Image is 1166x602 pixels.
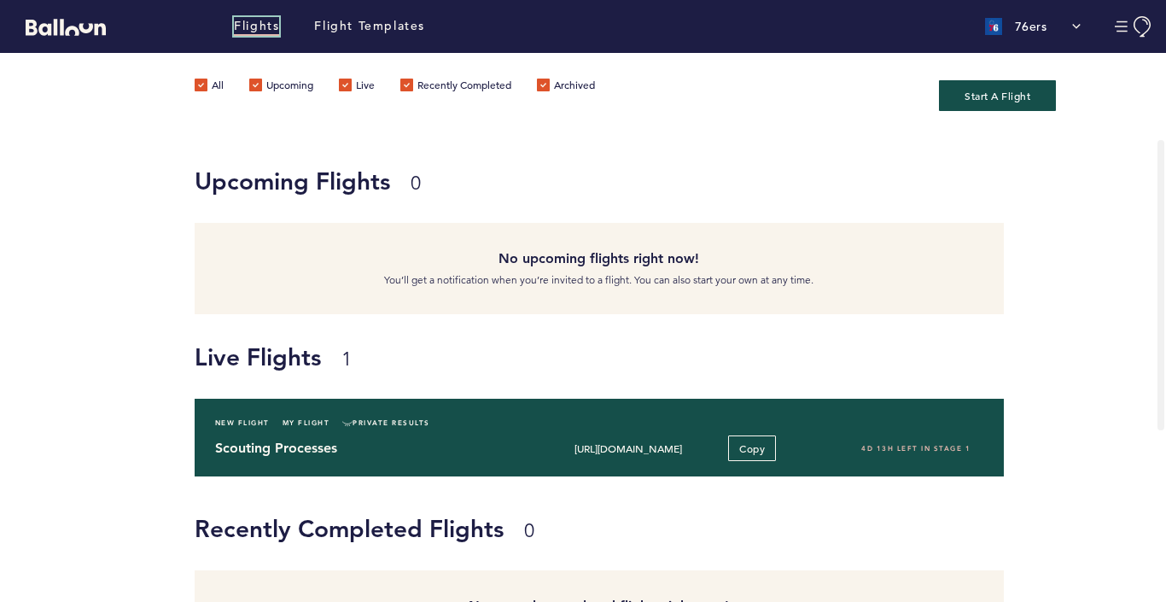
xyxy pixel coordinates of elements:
a: Flight Templates [314,17,425,36]
span: New Flight [215,414,270,431]
label: Upcoming [249,79,313,96]
h1: Recently Completed Flights [195,511,992,546]
svg: Balloon [26,19,106,36]
label: Recently Completed [400,79,511,96]
small: 0 [411,172,421,195]
label: All [195,79,224,96]
p: You’ll get a notification when you’re invited to a flight. You can also start your own at any time. [207,272,992,289]
span: Private Results [342,414,430,431]
a: Balloon [13,17,106,35]
span: Copy [739,441,765,455]
h4: No upcoming flights right now! [207,248,992,269]
span: My Flight [283,414,330,431]
h1: Upcoming Flights [195,164,992,198]
button: Copy [728,435,776,461]
p: 76ers [1015,18,1047,35]
label: Archived [537,79,595,96]
button: Start A Flight [939,80,1056,111]
label: Live [339,79,375,96]
a: Flights [234,17,279,36]
small: 0 [524,519,534,542]
h1: Live Flights [195,340,1153,374]
h4: Scouting Processes [215,438,521,459]
button: 76ers [977,9,1090,44]
small: 1 [341,348,352,371]
button: Manage Account [1115,16,1153,38]
span: 4D 13H left in stage 1 [861,444,971,453]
